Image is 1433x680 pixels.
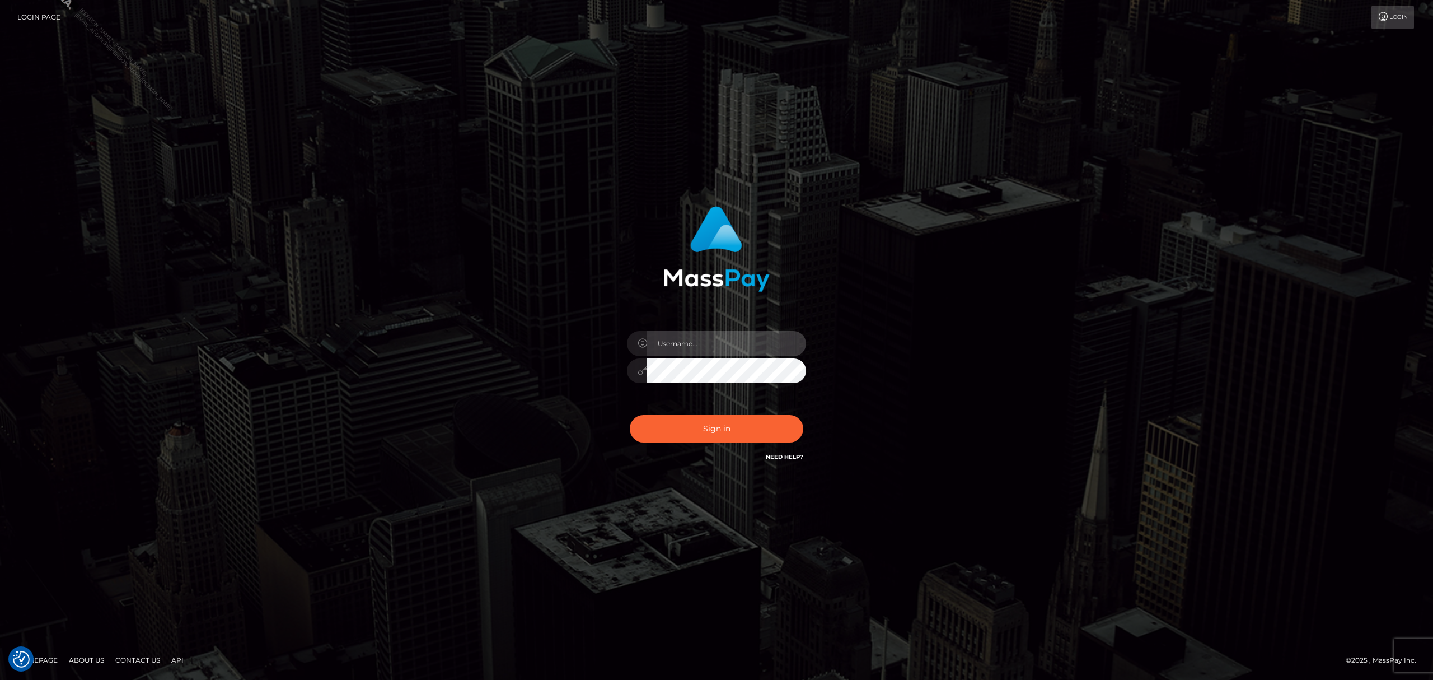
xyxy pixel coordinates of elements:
[630,415,803,443] button: Sign in
[663,206,770,292] img: MassPay Login
[647,331,806,356] input: Username...
[64,651,109,669] a: About Us
[17,6,60,29] a: Login Page
[1346,654,1425,667] div: © 2025 , MassPay Inc.
[13,651,30,668] button: Consent Preferences
[12,651,62,669] a: Homepage
[766,453,803,460] a: Need Help?
[111,651,165,669] a: Contact Us
[1371,6,1414,29] a: Login
[167,651,188,669] a: API
[13,651,30,668] img: Revisit consent button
